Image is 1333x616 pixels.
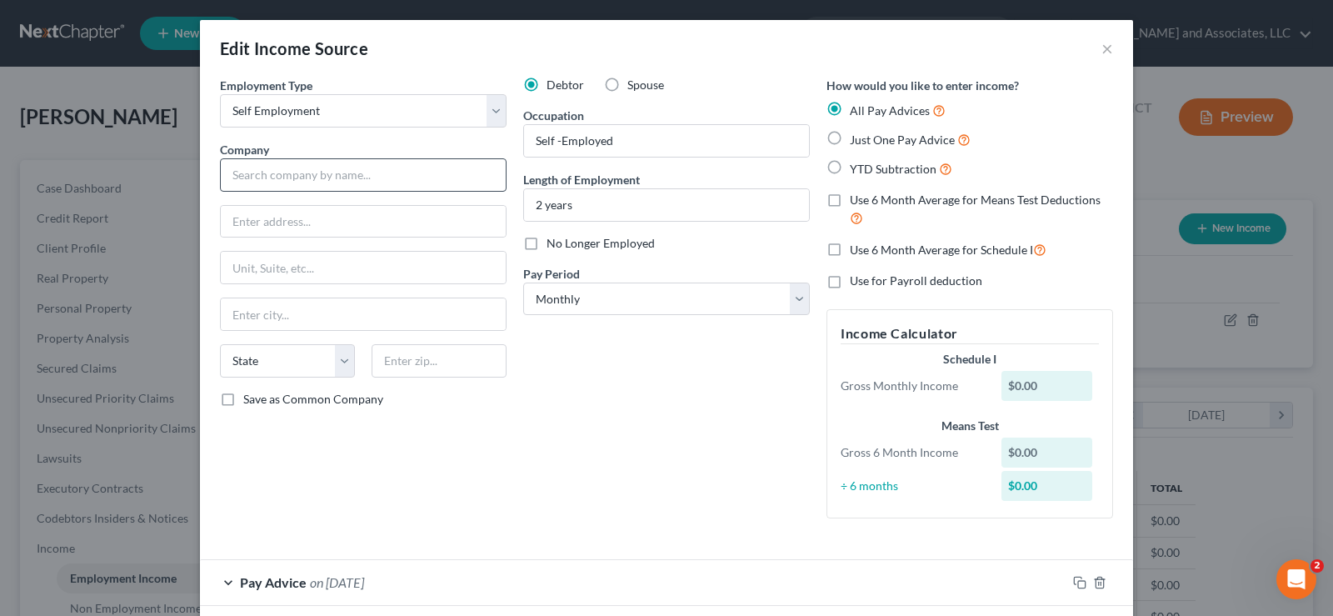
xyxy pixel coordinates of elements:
input: Search company by name... [220,158,507,192]
div: Means Test [841,418,1099,434]
span: Company [220,143,269,157]
label: Occupation [523,107,584,124]
button: × [1101,38,1113,58]
input: Unit, Suite, etc... [221,252,506,283]
iframe: Intercom live chat [1276,559,1316,599]
span: YTD Subtraction [850,162,936,176]
label: How would you like to enter income? [826,77,1019,94]
span: on [DATE] [310,574,364,590]
div: $0.00 [1001,371,1093,401]
span: Debtor [547,78,584,92]
span: 2 [1311,559,1324,573]
span: Use 6 Month Average for Means Test Deductions [850,193,1101,207]
span: Use for Payroll deduction [850,273,982,288]
span: Pay Advice [240,574,307,590]
label: Length of Employment [523,171,640,188]
input: ex: 2 years [524,189,809,221]
div: Schedule I [841,351,1099,368]
div: $0.00 [1001,438,1093,468]
input: Enter zip... [372,344,507,378]
span: Use 6 Month Average for Schedule I [850,243,1033,257]
span: Employment Type [220,78,312,93]
input: Enter address... [221,206,506,238]
div: ÷ 6 months [832,478,993,494]
span: Spouse [627,78,664,92]
div: Gross Monthly Income [832,378,993,394]
span: No Longer Employed [547,236,655,250]
input: -- [524,125,809,157]
div: $0.00 [1001,471,1093,501]
span: Just One Pay Advice [850,133,955,147]
span: Pay Period [523,267,580,281]
div: Gross 6 Month Income [832,444,993,461]
span: All Pay Advices [850,103,930,118]
span: Save as Common Company [243,392,383,406]
input: Enter city... [221,298,506,330]
h5: Income Calculator [841,323,1099,344]
div: Edit Income Source [220,37,368,60]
